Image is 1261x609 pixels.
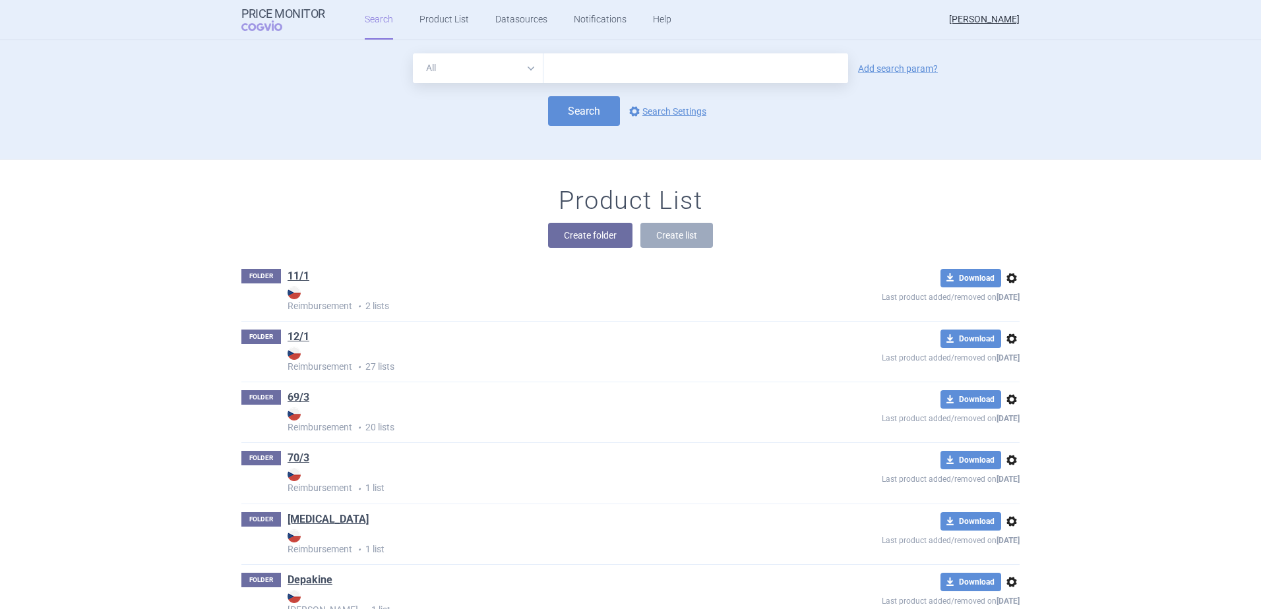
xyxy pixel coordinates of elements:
i: • [352,543,365,556]
p: FOLDER [241,512,281,527]
button: Create folder [548,223,632,248]
a: 70/3 [288,451,309,465]
button: Download [940,512,1001,531]
p: Last product added/removed on [786,469,1020,486]
h1: 69/3 [288,390,309,407]
a: 12/1 [288,330,309,344]
p: Last product added/removed on [786,287,1020,304]
h1: 11/1 [288,269,309,286]
p: 1 list [288,529,786,556]
p: FOLDER [241,451,281,465]
p: Last product added/removed on [786,531,1020,547]
strong: Reimbursement [288,347,786,372]
strong: [DATE] [997,536,1020,545]
strong: [DATE] [997,475,1020,484]
h1: Baricitinib [288,512,369,529]
a: Search Settings [627,103,706,119]
strong: Reimbursement [288,286,786,311]
strong: [DATE] [997,414,1020,423]
strong: Reimbursement [288,529,786,554]
button: Download [940,451,1001,469]
button: Download [940,390,1001,409]
strong: Reimbursement [288,468,786,493]
p: Last product added/removed on [786,348,1020,364]
p: 1 list [288,468,786,495]
a: 11/1 [288,269,309,283]
i: • [352,300,365,313]
i: • [352,421,365,434]
img: CZ [288,347,301,360]
button: Create list [640,223,713,248]
strong: [DATE] [997,293,1020,302]
a: Depakine [288,573,332,587]
p: FOLDER [241,330,281,344]
i: • [352,482,365,496]
p: Last product added/removed on [786,591,1020,608]
button: Search [548,96,620,126]
strong: Reimbursement [288,407,786,432]
a: Price MonitorCOGVIO [241,7,325,32]
p: 2 lists [288,286,786,313]
p: 20 lists [288,407,786,434]
img: CZ [288,590,301,603]
a: 69/3 [288,390,309,405]
p: FOLDER [241,573,281,587]
strong: [DATE] [997,353,1020,362]
h1: 70/3 [288,451,309,468]
img: CZ [288,529,301,542]
img: CZ [288,407,301,420]
h1: 12/1 [288,330,309,347]
span: COGVIO [241,20,301,31]
strong: [DATE] [997,596,1020,606]
p: FOLDER [241,269,281,283]
img: CZ [288,286,301,299]
h1: Depakine [288,573,332,590]
h1: Product List [559,186,702,216]
button: Download [940,330,1001,348]
strong: Price Monitor [241,7,325,20]
button: Download [940,269,1001,287]
button: Download [940,573,1001,591]
a: Add search param? [858,64,938,73]
img: CZ [288,468,301,481]
i: • [352,361,365,374]
p: Last product added/removed on [786,409,1020,425]
p: 27 lists [288,347,786,374]
a: [MEDICAL_DATA] [288,512,369,527]
p: FOLDER [241,390,281,405]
